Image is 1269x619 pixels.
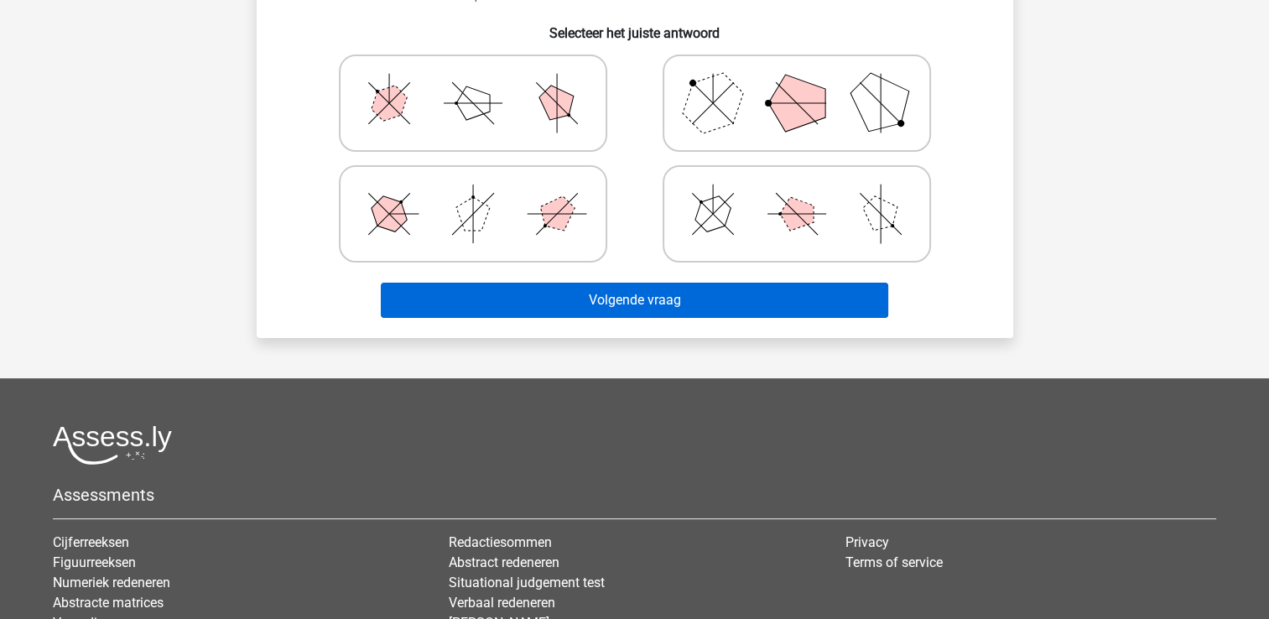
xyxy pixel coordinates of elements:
[845,534,889,550] a: Privacy
[53,575,170,590] a: Numeriek redeneren
[449,595,555,611] a: Verbaal redeneren
[53,534,129,550] a: Cijferreeksen
[53,595,164,611] a: Abstracte matrices
[53,554,136,570] a: Figuurreeksen
[381,283,888,318] button: Volgende vraag
[53,485,1216,505] h5: Assessments
[449,575,605,590] a: Situational judgement test
[845,554,943,570] a: Terms of service
[53,425,172,465] img: Assessly logo
[283,12,986,41] h6: Selecteer het juiste antwoord
[449,554,559,570] a: Abstract redeneren
[449,534,552,550] a: Redactiesommen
